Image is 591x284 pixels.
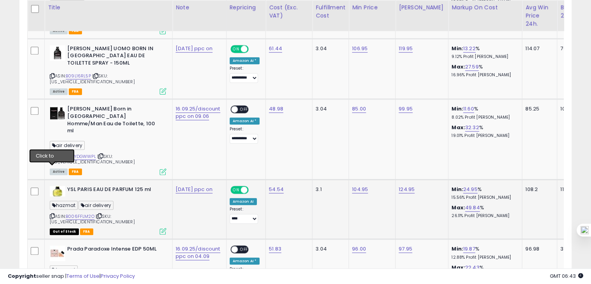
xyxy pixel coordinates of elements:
[50,186,65,196] img: 41j+XKHtPCL._SL40_.jpg
[452,186,463,193] b: Min:
[452,124,516,138] div: %
[78,201,113,210] span: air delivery
[525,245,551,252] div: 96.98
[560,245,586,252] div: 39%
[69,88,82,95] span: FBA
[230,258,260,265] div: Amazon AI *
[48,4,169,12] div: Title
[463,45,476,53] a: 13.22
[525,45,551,52] div: 114.07
[50,201,78,210] span: hazmat
[50,105,65,121] img: 415dzHwKuTL._SL40_.jpg
[230,198,257,205] div: Amazon AI
[50,245,65,261] img: 312CcA7i+9L._SL40_.jpg
[452,105,463,112] b: Min:
[230,117,260,124] div: Amazon AI *
[230,207,260,224] div: Preset:
[269,186,284,193] a: 54.54
[50,88,68,95] span: All listings currently available for purchase on Amazon
[316,186,343,193] div: 3.1
[101,272,135,280] a: Privacy Policy
[452,105,516,120] div: %
[452,45,463,52] b: Min:
[525,4,554,28] div: Avg Win Price 24h.
[66,73,91,79] a: B09L16RL5P
[452,204,465,211] b: Max:
[67,186,162,195] b: YSL PARIS EAU DE PARFUM 125 ml
[238,106,250,113] span: OFF
[525,186,551,193] div: 108.2
[452,54,516,60] p: 9.12% Profit [PERSON_NAME]
[176,45,213,53] a: [DATE] ppc on
[231,46,241,52] span: ON
[230,4,263,12] div: Repricing
[176,105,220,120] a: 16.09.25/discount ppc on 09.06
[50,73,135,84] span: | SKU: [US_VEHICLE_IDENTIFICATION_NUMBER]
[352,45,368,53] a: 106.95
[269,245,281,253] a: 51.83
[452,124,465,131] b: Max:
[463,186,478,193] a: 24.95
[66,272,99,280] a: Terms of Use
[176,245,220,260] a: 16.09.25/discount ppc on 04.09
[452,115,516,120] p: 8.02% Profit [PERSON_NAME]
[50,213,135,225] span: | SKU: [US_VEHICLE_IDENTIFICATION_NUMBER]
[247,186,260,193] span: OFF
[230,126,260,144] div: Preset:
[560,186,586,193] div: 11%
[452,63,465,70] b: Max:
[448,0,522,31] th: The percentage added to the cost of goods (COGS) that forms the calculator for Min & Max prices.
[50,186,166,234] div: ASIN:
[269,45,282,53] a: 61.44
[231,186,241,193] span: ON
[560,45,586,52] div: 70%
[8,273,135,280] div: seller snap | |
[269,105,283,113] a: 48.98
[452,195,516,200] p: 15.56% Profit [PERSON_NAME]
[67,45,162,69] b: [PERSON_NAME] UOMO BORN IN [GEOGRAPHIC_DATA] EAU DE TOILETTE SPRAY - 150ML
[50,105,166,174] div: ASIN:
[463,245,475,253] a: 19.87
[399,4,445,12] div: [PERSON_NAME]
[465,204,480,212] a: 49.84
[69,28,82,34] span: FBA
[80,228,93,235] span: FBA
[560,4,589,20] div: BB Share 24h.
[452,63,516,78] div: %
[452,133,516,138] p: 19.01% Profit [PERSON_NAME]
[67,245,162,255] b: Prada Paradoxe Intense EDP 50ML
[550,272,583,280] span: 2025-09-17 06:43 GMT
[50,28,68,34] span: All listings currently available for purchase on Amazon
[69,168,82,175] span: FBA
[452,204,516,219] div: %
[352,245,366,253] a: 96.00
[352,186,368,193] a: 104.95
[399,45,413,53] a: 119.95
[230,66,260,83] div: Preset:
[452,245,516,260] div: %
[452,213,516,219] p: 26.11% Profit [PERSON_NAME]
[452,186,516,200] div: %
[452,45,516,60] div: %
[176,4,223,12] div: Note
[50,228,79,235] span: All listings that are currently out of stock and unavailable for purchase on Amazon
[230,57,260,64] div: Amazon AI *
[50,153,135,165] span: | SKU: [US_VEHICLE_IDENTIFICATION_NUMBER]
[452,255,516,260] p: 12.88% Profit [PERSON_NAME]
[269,4,309,20] div: Cost (Exc. VAT)
[50,45,166,94] div: ASIN:
[352,105,366,113] a: 85.00
[50,168,68,175] span: All listings currently available for purchase on Amazon
[465,124,479,131] a: 32.32
[399,245,412,253] a: 97.95
[238,246,250,253] span: OFF
[247,46,260,52] span: OFF
[66,153,96,160] a: B07YDGWWPL
[316,45,343,52] div: 3.04
[316,105,343,112] div: 3.04
[352,4,392,12] div: Min Price
[176,186,213,193] a: [DATE] ppc on
[452,72,516,78] p: 16.96% Profit [PERSON_NAME]
[67,105,162,136] b: [PERSON_NAME] Born in [GEOGRAPHIC_DATA] Homme/Man Eau de Toilette, 100 ml
[316,4,345,20] div: Fulfillment Cost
